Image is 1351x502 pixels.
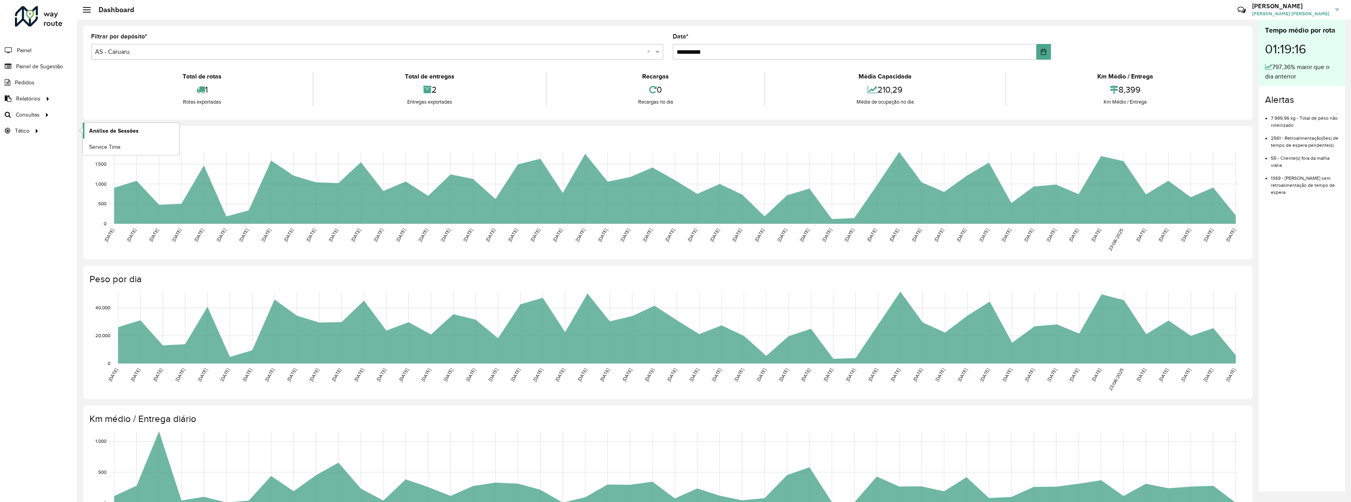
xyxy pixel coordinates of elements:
[912,367,923,382] text: [DATE]
[462,228,474,243] text: [DATE]
[799,228,810,243] text: [DATE]
[1008,72,1243,81] div: Km Médio / Entrega
[107,367,119,382] text: [DATE]
[866,228,877,243] text: [DATE]
[373,228,384,243] text: [DATE]
[844,228,855,243] text: [DATE]
[956,228,967,243] text: [DATE]
[17,46,31,55] span: Painel
[510,367,521,382] text: [DATE]
[800,367,811,382] text: [DATE]
[440,228,451,243] text: [DATE]
[89,127,139,135] span: Análise de Sessões
[15,127,29,135] span: Tático
[1001,228,1012,243] text: [DATE]
[98,201,106,206] text: 500
[1135,228,1146,243] text: [DATE]
[95,161,106,166] text: 1,500
[911,228,922,243] text: [DATE]
[174,367,186,382] text: [DATE]
[98,469,106,475] text: 500
[890,367,901,382] text: [DATE]
[1271,109,1339,129] li: 7.999,96 kg - Total de peso não roteirizado
[1180,367,1192,382] text: [DATE]
[767,72,1003,81] div: Média Capacidade
[219,367,231,382] text: [DATE]
[1046,367,1057,382] text: [DATE]
[1068,228,1079,243] text: [DATE]
[1203,367,1214,382] text: [DATE]
[597,228,608,243] text: [DATE]
[1265,94,1339,106] h4: Alertas
[264,367,275,382] text: [DATE]
[845,367,856,382] text: [DATE]
[577,367,588,382] text: [DATE]
[93,81,311,98] div: 1
[83,139,179,155] a: Service Time
[242,367,253,382] text: [DATE]
[756,367,767,382] text: [DATE]
[93,98,311,106] div: Rotas exportadas
[933,228,945,243] text: [DATE]
[549,81,762,98] div: 0
[1107,228,1124,252] text: 23/08/2025
[315,72,544,81] div: Total de entregas
[91,32,147,41] label: Filtrar por depósito
[1252,2,1329,10] h3: [PERSON_NAME]
[599,367,610,382] text: [DATE]
[1271,169,1339,196] li: 1369 - [PERSON_NAME] sem retroalimentação de tempo de espera
[16,95,40,103] span: Relatórios
[83,123,179,139] a: Análise de Sessões
[1036,44,1051,60] button: Choose Date
[1068,367,1080,382] text: [DATE]
[1225,228,1236,243] text: [DATE]
[15,78,35,87] span: Pedidos
[95,333,110,338] text: 20,000
[709,228,720,243] text: [DATE]
[1023,228,1034,243] text: [DATE]
[1135,367,1147,382] text: [DATE]
[1252,10,1329,17] span: [PERSON_NAME] [PERSON_NAME]
[776,228,788,243] text: [DATE]
[1271,149,1339,169] li: 55 - Cliente(s) fora da malha viária
[353,367,364,382] text: [DATE]
[216,228,227,243] text: [DATE]
[90,274,1245,285] h4: Peso por dia
[308,367,320,382] text: [DATE]
[193,228,205,243] text: [DATE]
[575,228,586,243] text: [DATE]
[1045,228,1057,243] text: [DATE]
[621,367,633,382] text: [DATE]
[1158,367,1169,382] text: [DATE]
[16,111,40,119] span: Consultas
[315,81,544,98] div: 2
[350,228,361,243] text: [DATE]
[686,228,698,243] text: [DATE]
[507,228,518,243] text: [DATE]
[398,367,409,382] text: [DATE]
[126,228,137,243] text: [DATE]
[95,439,106,444] text: 1,000
[305,228,317,243] text: [DATE]
[16,62,63,71] span: Painel de Sugestão
[315,98,544,106] div: Entregas exportadas
[731,228,743,243] text: [DATE]
[1008,98,1243,106] div: Km Médio / Entrega
[642,228,653,243] text: [DATE]
[1008,81,1243,98] div: 8,399
[529,228,541,243] text: [DATE]
[90,413,1245,425] h4: Km médio / Entrega diário
[1203,228,1214,243] text: [DATE]
[767,81,1003,98] div: 210,29
[647,47,654,57] span: Clear all
[1265,36,1339,62] div: 01:19:16
[91,5,134,14] h2: Dashboard
[767,98,1003,106] div: Média de ocupação no dia
[485,228,496,243] text: [DATE]
[283,228,294,243] text: [DATE]
[554,367,566,382] text: [DATE]
[417,228,429,243] text: [DATE]
[1265,25,1339,36] div: Tempo médio por rota
[375,367,387,382] text: [DATE]
[89,143,121,151] span: Service Time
